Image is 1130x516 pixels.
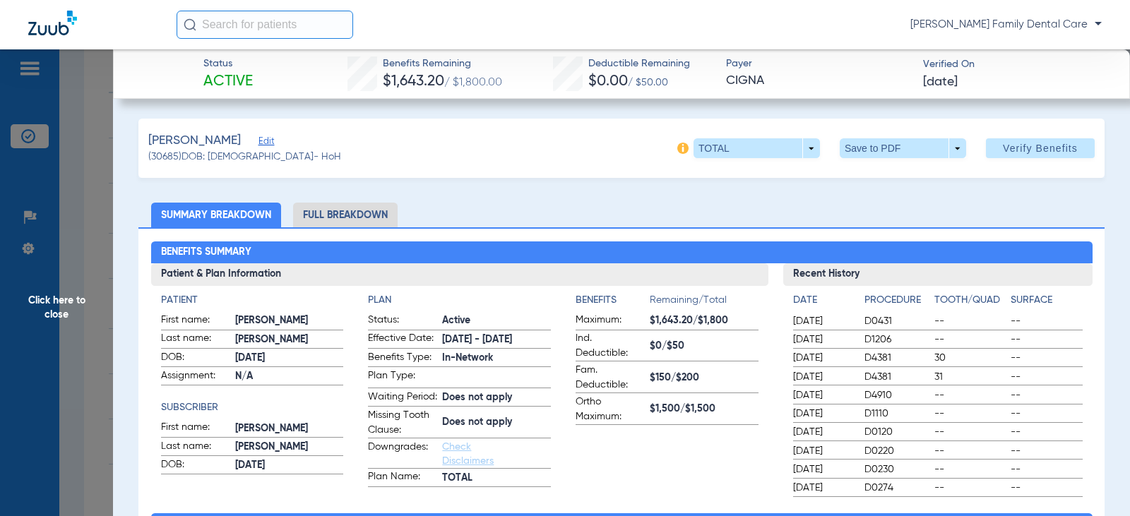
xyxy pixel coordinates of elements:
[161,331,230,348] span: Last name:
[934,293,1006,308] h4: Tooth/Quad
[184,18,196,31] img: Search Icon
[694,138,820,158] button: TOTAL
[650,293,759,313] span: Remaining/Total
[793,370,852,384] span: [DATE]
[161,313,230,330] span: First name:
[793,444,852,458] span: [DATE]
[840,138,966,158] button: Save to PDF
[923,73,958,91] span: [DATE]
[1011,444,1082,458] span: --
[934,293,1006,313] app-breakdown-title: Tooth/Quad
[934,332,1006,347] span: --
[368,408,437,438] span: Missing Tooth Clause:
[793,425,852,439] span: [DATE]
[934,444,1006,458] span: --
[161,457,230,474] span: DOB:
[161,400,344,415] h4: Subscriber
[864,332,929,347] span: D1206
[1011,462,1082,476] span: --
[368,368,437,388] span: Plan Type:
[148,132,241,150] span: [PERSON_NAME]
[793,462,852,476] span: [DATE]
[203,72,253,92] span: Active
[726,72,910,90] span: CIGNA
[383,56,502,71] span: Benefits Remaining
[1011,351,1082,365] span: --
[793,314,852,328] span: [DATE]
[151,241,1093,264] h2: Benefits Summary
[442,332,551,347] span: [DATE] - [DATE]
[726,56,910,71] span: Payer
[235,458,344,473] span: [DATE]
[628,78,668,88] span: / $50.00
[235,313,344,328] span: [PERSON_NAME]
[934,388,1006,402] span: --
[793,332,852,347] span: [DATE]
[576,313,645,330] span: Maximum:
[442,313,551,328] span: Active
[151,203,281,227] li: Summary Breakdown
[293,203,398,227] li: Full Breakdown
[864,444,929,458] span: D0220
[934,314,1006,328] span: --
[383,74,444,89] span: $1,643.20
[235,421,344,436] span: [PERSON_NAME]
[1011,332,1082,347] span: --
[161,420,230,437] span: First name:
[235,440,344,455] span: [PERSON_NAME]
[368,331,437,348] span: Effective Date:
[368,293,551,308] h4: Plan
[161,350,230,367] span: DOB:
[161,368,230,385] span: Assignment:
[151,263,769,286] h3: Patient & Plan Information
[588,56,690,71] span: Deductible Remaining
[1011,407,1082,421] span: --
[368,469,437,486] span: Plan Name:
[368,390,437,407] span: Waiting Period:
[442,442,494,466] a: Check Disclaimers
[1011,388,1082,402] span: --
[442,471,551,486] span: TOTAL
[368,313,437,330] span: Status:
[576,331,645,361] span: Ind. Deductible:
[28,11,77,35] img: Zuub Logo
[864,481,929,495] span: D0274
[161,439,230,456] span: Last name:
[864,293,929,308] h4: Procedure
[793,388,852,402] span: [DATE]
[1011,425,1082,439] span: --
[444,77,502,88] span: / $1,800.00
[934,407,1006,421] span: --
[203,56,253,71] span: Status
[934,481,1006,495] span: --
[161,293,344,308] app-breakdown-title: Patient
[576,293,650,308] h4: Benefits
[576,363,645,392] span: Fam. Deductible:
[910,18,1102,32] span: [PERSON_NAME] Family Dental Care
[1011,293,1082,313] app-breakdown-title: Surface
[793,293,852,313] app-breakdown-title: Date
[235,369,344,384] span: N/A
[442,390,551,405] span: Does not apply
[576,293,650,313] app-breakdown-title: Benefits
[923,57,1107,72] span: Verified On
[442,351,551,366] span: In-Network
[864,462,929,476] span: D0230
[934,425,1006,439] span: --
[442,415,551,430] span: Does not apply
[864,425,929,439] span: D0120
[258,136,271,150] span: Edit
[148,150,341,164] span: (30685) DOB: [DEMOGRAPHIC_DATA] - HoH
[1003,143,1078,154] span: Verify Benefits
[235,351,344,366] span: [DATE]
[864,351,929,365] span: D4381
[793,351,852,365] span: [DATE]
[986,138,1095,158] button: Verify Benefits
[235,332,344,347] span: [PERSON_NAME]
[783,263,1092,286] h3: Recent History
[177,11,353,39] input: Search for patients
[934,370,1006,384] span: 31
[368,350,437,367] span: Benefits Type:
